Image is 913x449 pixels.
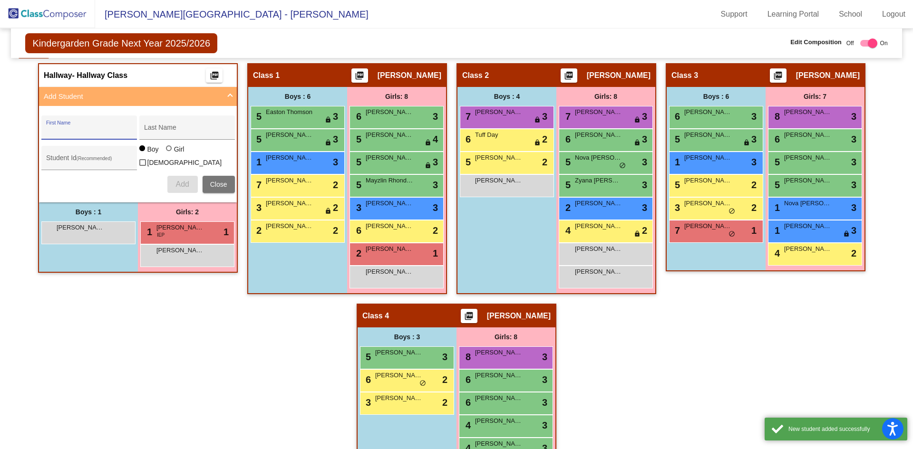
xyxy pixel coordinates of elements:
[72,71,128,80] span: - Hallway Class
[542,109,547,124] span: 3
[442,373,447,387] span: 2
[475,153,523,162] span: [PERSON_NAME]
[751,109,757,124] span: 3
[487,311,551,321] span: [PERSON_NAME]
[354,225,361,236] span: 6
[684,153,732,162] span: [PERSON_NAME]
[266,130,313,140] span: [PERSON_NAME]
[672,202,680,213] span: 3
[375,393,423,403] span: [PERSON_NAME]
[575,267,622,277] span: [PERSON_NAME]
[671,71,698,80] span: Class 3
[254,157,262,167] span: 1
[366,244,413,254] span: [PERSON_NAME]
[354,71,365,84] mat-icon: picture_as_pdf
[366,221,413,231] span: [PERSON_NAME]
[442,350,447,364] span: 3
[475,130,523,140] span: Tuff Day
[433,201,438,215] span: 3
[563,71,574,84] mat-icon: picture_as_pdf
[25,33,217,53] span: Kindergarden Grade Next Year 2025/2026
[542,418,547,432] span: 3
[254,134,262,144] span: 5
[366,176,413,185] span: Mayzlin Rhondeau
[542,395,547,410] span: 3
[743,139,750,147] span: lock
[634,230,641,238] span: lock
[784,221,832,231] span: [PERSON_NAME]
[784,153,832,162] span: [PERSON_NAME]
[95,7,369,22] span: [PERSON_NAME][GEOGRAPHIC_DATA] - [PERSON_NAME]
[851,223,856,238] span: 3
[57,223,104,232] span: [PERSON_NAME]
[463,111,471,122] span: 7
[784,130,832,140] span: [PERSON_NAME]
[563,180,571,190] span: 5
[433,178,438,192] span: 3
[175,180,189,188] span: Add
[772,71,784,84] mat-icon: picture_as_pdf
[874,7,913,22] a: Logout
[366,130,413,140] span: [PERSON_NAME]
[46,158,132,165] input: Student Id
[784,176,832,185] span: [PERSON_NAME]
[642,109,647,124] span: 3
[248,87,347,106] div: Boys : 6
[851,155,856,169] span: 3
[157,231,165,239] span: IEP
[542,132,547,146] span: 2
[223,225,229,239] span: 1
[788,425,900,433] div: New student added successfully
[347,87,446,106] div: Girls: 8
[534,116,541,124] span: lock
[475,176,523,185] span: [PERSON_NAME]
[358,327,456,346] div: Boys : 3
[684,221,732,231] span: [PERSON_NAME]
[354,134,361,144] span: 5
[684,107,732,117] span: [PERSON_NAME]
[366,267,413,277] span: [PERSON_NAME]
[642,223,647,238] span: 2
[766,87,864,106] div: Girls: 7
[563,111,571,122] span: 7
[751,155,757,169] span: 3
[534,139,541,147] span: lock
[851,201,856,215] span: 3
[462,71,489,80] span: Class 2
[266,107,313,117] span: Easton Thomson
[475,416,523,426] span: [PERSON_NAME]
[784,199,832,208] span: Nova [PERSON_NAME]
[333,178,338,192] span: 2
[851,109,856,124] span: 3
[206,68,223,83] button: Print Students Details
[561,68,577,83] button: Print Students Details
[138,202,237,221] div: Girls: 2
[575,153,622,162] span: Nova [PERSON_NAME]
[254,180,262,190] span: 7
[672,180,680,190] span: 5
[880,39,888,48] span: On
[772,248,780,258] span: 4
[463,420,471,430] span: 4
[425,162,431,170] span: lock
[366,107,413,117] span: [PERSON_NAME]
[772,180,780,190] span: 5
[210,181,227,188] span: Close
[784,107,832,117] span: [PERSON_NAME]
[354,157,361,167] span: 5
[751,223,757,238] span: 1
[672,111,680,122] span: 6
[44,71,72,80] span: Hallway
[846,39,854,48] span: Off
[563,134,571,144] span: 6
[831,7,870,22] a: School
[772,157,780,167] span: 5
[44,91,221,102] mat-panel-title: Add Student
[363,397,371,408] span: 3
[542,350,547,364] span: 3
[325,139,331,147] span: lock
[156,246,204,255] span: [PERSON_NAME]
[463,397,471,408] span: 6
[174,144,185,154] div: Girl
[354,248,361,258] span: 2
